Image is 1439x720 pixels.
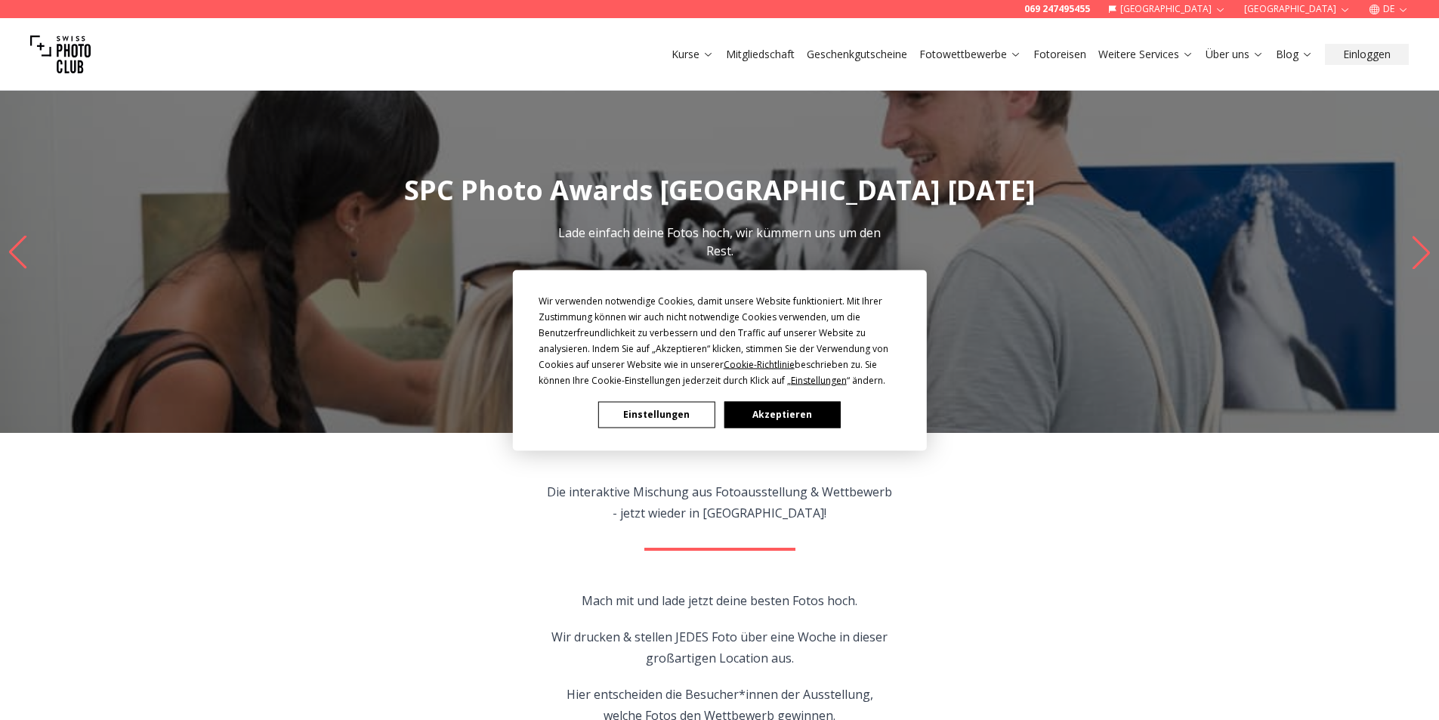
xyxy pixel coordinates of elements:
div: Wir verwenden notwendige Cookies, damit unsere Website funktioniert. Mit Ihrer Zustimmung können ... [539,292,901,388]
span: Einstellungen [791,373,847,386]
div: Cookie Consent Prompt [512,270,926,450]
button: Einstellungen [598,401,715,428]
span: Cookie-Richtlinie [724,357,795,370]
button: Akzeptieren [724,401,840,428]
